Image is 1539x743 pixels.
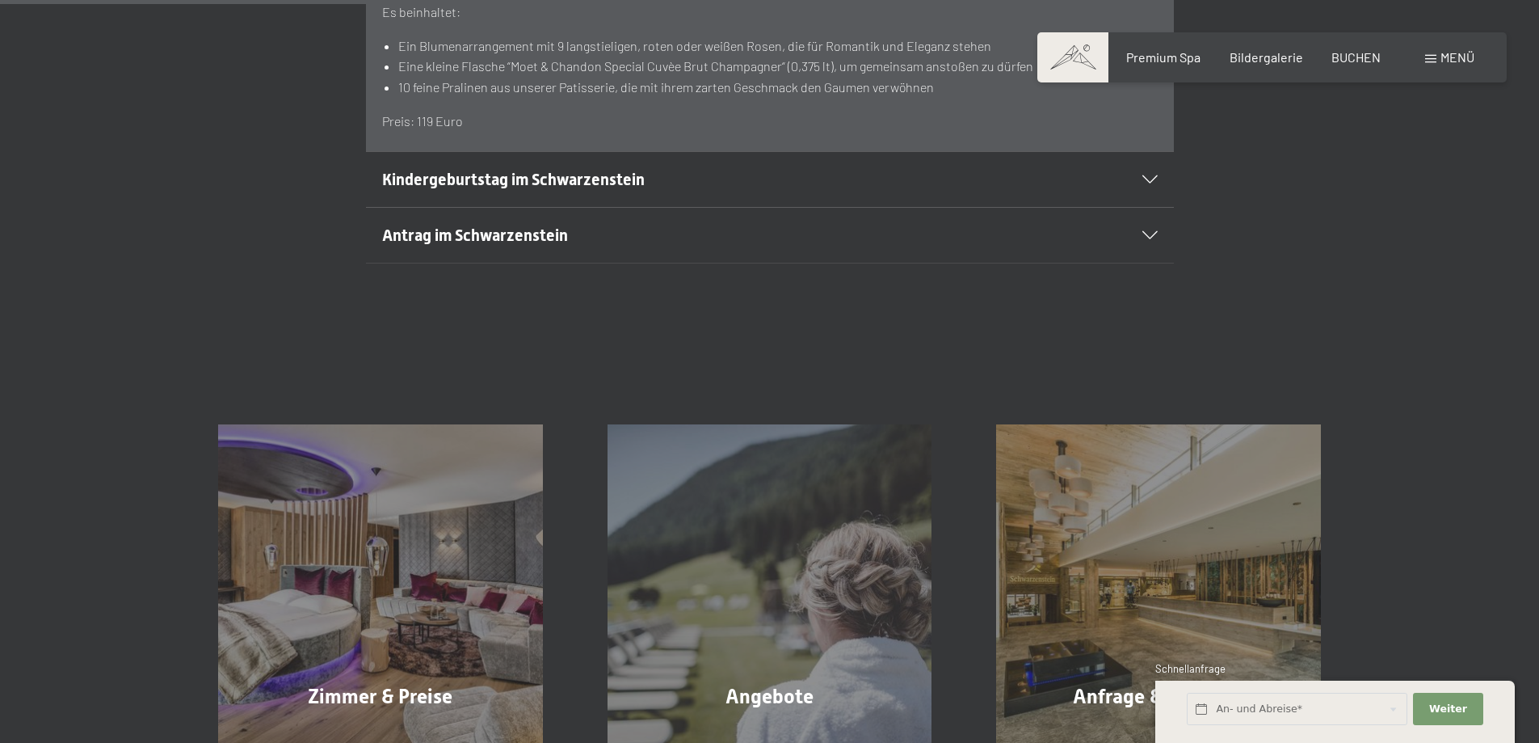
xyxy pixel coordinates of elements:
li: Ein Blumenarrangement mit 9 langstieligen, roten oder weißen Rosen, die für Romantik und Eleganz ... [398,36,1157,57]
a: Bildergalerie [1230,49,1303,65]
span: Kindergeburtstag im Schwarzenstein [382,170,645,189]
p: Es beinhaltet: [382,2,1158,23]
span: Schnellanfrage [1155,662,1226,675]
button: Weiter [1413,693,1482,726]
span: Angebote [725,685,814,708]
span: Weiter [1429,702,1467,716]
span: Anfrage & Buchung [1073,685,1245,708]
span: Antrag im Schwarzenstein [382,226,568,245]
span: Menü [1440,49,1474,65]
a: Premium Spa [1126,49,1201,65]
li: Eine kleine Flasche “Moet & Chandon Special Cuvèe Brut Champagner“ (0,375 lt), um gemeinsam ansto... [398,56,1157,77]
span: Zimmer & Preise [308,685,452,708]
li: 10 feine Pralinen aus unserer Patisserie, die mit ihrem zarten Geschmack den Gaumen verwöhnen [398,77,1157,98]
p: Preis: 119 Euro [382,111,1158,132]
a: BUCHEN [1331,49,1381,65]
